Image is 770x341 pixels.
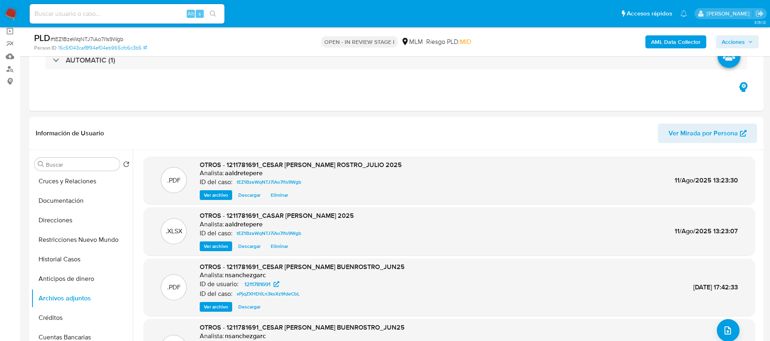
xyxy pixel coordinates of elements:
span: tEZ1BzeWqNTJ7iAo7I1s9Wgb [237,177,301,187]
button: Eliminar [267,241,292,251]
span: Alt [188,10,194,17]
h6: aaldretepere [225,169,263,177]
button: Anticipos de dinero [31,269,133,289]
a: 1211781691 [239,279,284,289]
button: Descargar [234,302,265,312]
span: Descargar [238,242,261,250]
button: Ver archivo [200,302,232,312]
span: OTROS - 1211781691_CESAR [PERSON_NAME] BUENROSTRO_JUN25 [200,262,405,271]
span: MID [460,37,471,46]
h6: aaldretepere [225,220,263,228]
button: Ver Mirada por Persona [658,124,757,143]
h1: Información de Usuario [36,129,104,137]
button: Cruces y Relaciones [31,172,133,191]
span: OTROS - 1211781691_CASAR [PERSON_NAME] 2025 [200,211,354,220]
a: xPjqZXHDtiLn3ksXz9fdeCbL [233,289,303,299]
p: ID de usuario: [200,280,239,288]
p: .PDF [167,176,181,185]
p: Analista: [200,220,224,228]
p: Analista: [200,271,224,279]
span: 1211781691 [244,279,270,289]
p: OPEN - IN REVIEW STAGE I [321,36,398,48]
p: .XLSX [166,227,182,236]
span: Ver archivo [204,191,228,199]
span: Riesgo PLD: [426,37,471,46]
h6: nsanchezgarc [225,271,266,279]
button: Restricciones Nuevo Mundo [31,230,133,250]
span: 3.151.0 [754,19,766,26]
h3: AUTOMATIC (1) [66,56,115,65]
p: ID del caso: [200,178,233,186]
button: Créditos [31,308,133,328]
span: Accesos rápidos [627,9,672,18]
span: Descargar [238,191,261,199]
a: 15c5f043caf8f94ef04eb965cfc6c3b5 [58,44,147,52]
p: Analista: [200,332,224,340]
b: AML Data Collector [651,35,701,48]
input: Buscar [46,161,116,168]
span: OTROS - 1211781691_CESAR [PERSON_NAME] ROSTRO_JULIO 2025 [200,160,402,169]
span: Eliminar [271,191,288,199]
span: [DATE] 17:42:33 [693,282,738,292]
div: AUTOMATIC (1) [45,51,747,70]
button: Descargar [234,190,265,200]
span: Ver archivo [204,303,228,311]
span: # tEZ1BzeWqNTJ7iAo7I1s9Wgb [50,35,123,43]
p: alicia.aldreteperez@mercadolibre.com.mx [707,10,753,17]
button: Archivos adjuntos [31,289,133,308]
span: Ver Mirada por Persona [669,124,738,143]
p: .PDF [167,283,181,292]
button: Volver al orden por defecto [123,161,129,170]
button: Ver archivo [200,241,232,251]
button: Buscar [38,161,44,167]
span: Eliminar [271,242,288,250]
b: PLD [34,31,50,44]
button: Acciones [716,35,759,48]
button: Descargar [234,241,265,251]
span: 11/Ago/2025 13:23:30 [675,176,738,185]
span: s [198,10,201,17]
p: ID del caso: [200,229,233,237]
p: ID del caso: [200,290,233,298]
span: Descargar [238,303,261,311]
span: xPjqZXHDtiLn3ksXz9fdeCbL [237,289,300,299]
span: 11/Ago/2025 13:23:07 [675,226,738,236]
button: Historial Casos [31,250,133,269]
span: Ver archivo [204,242,228,250]
button: Direcciones [31,211,133,230]
button: Ver archivo [200,190,232,200]
div: MLM [401,37,423,46]
a: Salir [755,9,764,18]
span: tEZ1BzeWqNTJ7iAo7I1s9Wgb [237,228,301,238]
input: Buscar usuario o caso... [30,9,224,19]
button: AML Data Collector [645,35,706,48]
span: OTROS - 1211781691_CESAR [PERSON_NAME] BUENROSTRO_JUN25 [200,323,405,332]
button: Eliminar [267,190,292,200]
button: search-icon [205,8,221,20]
button: Documentación [31,191,133,211]
a: tEZ1BzeWqNTJ7iAo7I1s9Wgb [233,177,304,187]
b: Person ID [34,44,56,52]
h6: nsanchezgarc [225,332,266,340]
a: Notificaciones [680,10,687,17]
p: Analista: [200,169,224,177]
a: tEZ1BzeWqNTJ7iAo7I1s9Wgb [233,228,304,238]
span: Acciones [722,35,745,48]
